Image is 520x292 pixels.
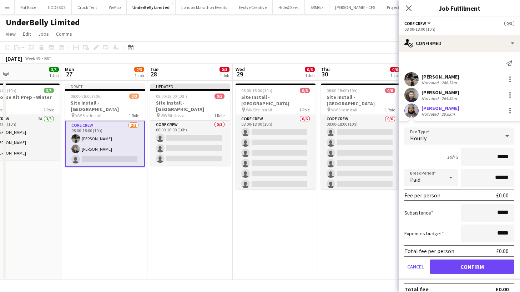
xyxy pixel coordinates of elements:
[6,17,80,28] h1: UnderBelly Limited
[404,230,444,237] label: Expenses budget
[6,31,16,37] span: View
[161,113,187,118] span: WW Site Install
[390,73,400,78] div: 1 Job
[331,107,357,112] span: WW Site Install
[300,88,310,93] span: 0/6
[220,73,229,78] div: 1 Job
[273,0,305,14] button: Hide& Seek
[150,84,230,89] div: Updated
[404,247,454,255] div: Total fee per person
[399,4,520,13] h3: Job Fulfilment
[246,107,272,112] span: WW Site Install
[129,94,139,99] span: 2/3
[404,192,440,199] div: Fee per person
[65,121,145,167] app-card-role: Core Crew2/308:00-18:00 (10h)[PERSON_NAME][PERSON_NAME]
[15,0,42,14] button: Rat Race
[135,73,144,78] div: 1 Job
[23,31,31,37] span: Edit
[236,84,315,189] app-job-card: 08:00-18:00 (10h)0/6Site Install - [GEOGRAPHIC_DATA] WW Site Install1 RoleCore Crew0/608:00-18:00...
[38,31,49,37] span: Jobs
[150,66,158,72] span: Tue
[327,88,358,93] span: 08:00-18:00 (10h)
[35,29,52,39] a: Jobs
[305,67,315,72] span: 0/6
[150,121,230,166] app-card-role: Core Crew0/308:00-18:00 (10h)
[129,113,139,118] span: 1 Role
[53,29,75,39] a: Comms
[421,80,440,85] div: Not rated
[44,107,54,112] span: 1 Role
[72,0,103,14] button: Cruck Tent
[56,31,72,37] span: Comms
[321,94,401,107] h3: Site Install - [GEOGRAPHIC_DATA]
[410,135,426,142] span: Hourly
[103,0,127,14] button: WePop
[44,56,51,61] div: BST
[149,70,158,78] span: 28
[404,210,433,216] label: Subsistence
[385,88,395,93] span: 0/6
[236,115,315,191] app-card-role: Core Crew0/608:00-18:00 (10h)
[3,29,19,39] a: View
[421,96,440,101] div: Not rated
[321,84,401,189] app-job-card: 08:00-18:00 (10h)0/6Site Install - [GEOGRAPHIC_DATA] WW Site Install1 RoleCore Crew0/608:00-18:00...
[447,154,458,160] div: 10h x
[233,0,273,14] button: Evolve Creative
[24,56,41,61] span: Week 43
[65,84,145,167] app-job-card: Draft08:00-18:00 (10h)2/3Site Install - [GEOGRAPHIC_DATA] WW Site Install1 RoleCore Crew2/308:00-...
[150,84,230,166] app-job-card: Updated08:00-18:00 (10h)0/3Site Install - [GEOGRAPHIC_DATA] WW Site Install1 RoleCore Crew0/308:0...
[42,0,72,14] button: CODESDE
[176,0,233,14] button: London Marathon Events
[496,192,509,199] div: £0.00
[6,55,22,62] div: [DATE]
[65,100,145,112] h3: Site Install - [GEOGRAPHIC_DATA]
[321,66,330,72] span: Thu
[127,0,176,14] button: UnderBelly Limited
[381,0,417,14] button: Project Power
[305,0,329,14] button: SRMG x
[20,29,34,39] a: Edit
[404,21,426,26] span: Core Crew
[75,113,101,118] span: WW Site Install
[404,21,432,26] button: Core Crew
[404,260,427,274] button: Cancel
[404,26,514,32] div: 08:00-18:00 (10h)
[65,84,145,89] div: Draft
[385,107,395,112] span: 1 Role
[44,88,54,93] span: 3/3
[305,73,314,78] div: 1 Job
[65,66,74,72] span: Mon
[410,176,420,183] span: Paid
[236,66,245,72] span: Wed
[150,100,230,112] h3: Site Install - [GEOGRAPHIC_DATA]
[241,88,272,93] span: 08:00-18:00 (10h)
[390,67,400,72] span: 0/6
[234,70,245,78] span: 29
[320,70,330,78] span: 30
[49,67,59,72] span: 3/3
[440,80,458,85] div: 246.5km
[299,107,310,112] span: 1 Role
[430,260,514,274] button: Confirm
[421,74,459,80] div: [PERSON_NAME]
[134,67,144,72] span: 2/3
[329,0,381,14] button: [PERSON_NAME] - CFS
[504,21,514,26] span: 0/3
[440,111,456,117] div: 20.6km
[421,105,459,111] div: [PERSON_NAME]
[214,94,224,99] span: 0/3
[214,113,224,118] span: 1 Role
[321,115,401,191] app-card-role: Core Crew0/608:00-18:00 (10h)
[421,111,440,117] div: Not rated
[236,94,315,107] h3: Site Install - [GEOGRAPHIC_DATA]
[440,96,458,101] div: 264.5km
[399,35,520,52] div: Confirmed
[496,247,509,255] div: £0.00
[49,73,59,78] div: 1 Job
[64,70,74,78] span: 27
[71,94,102,99] span: 08:00-18:00 (10h)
